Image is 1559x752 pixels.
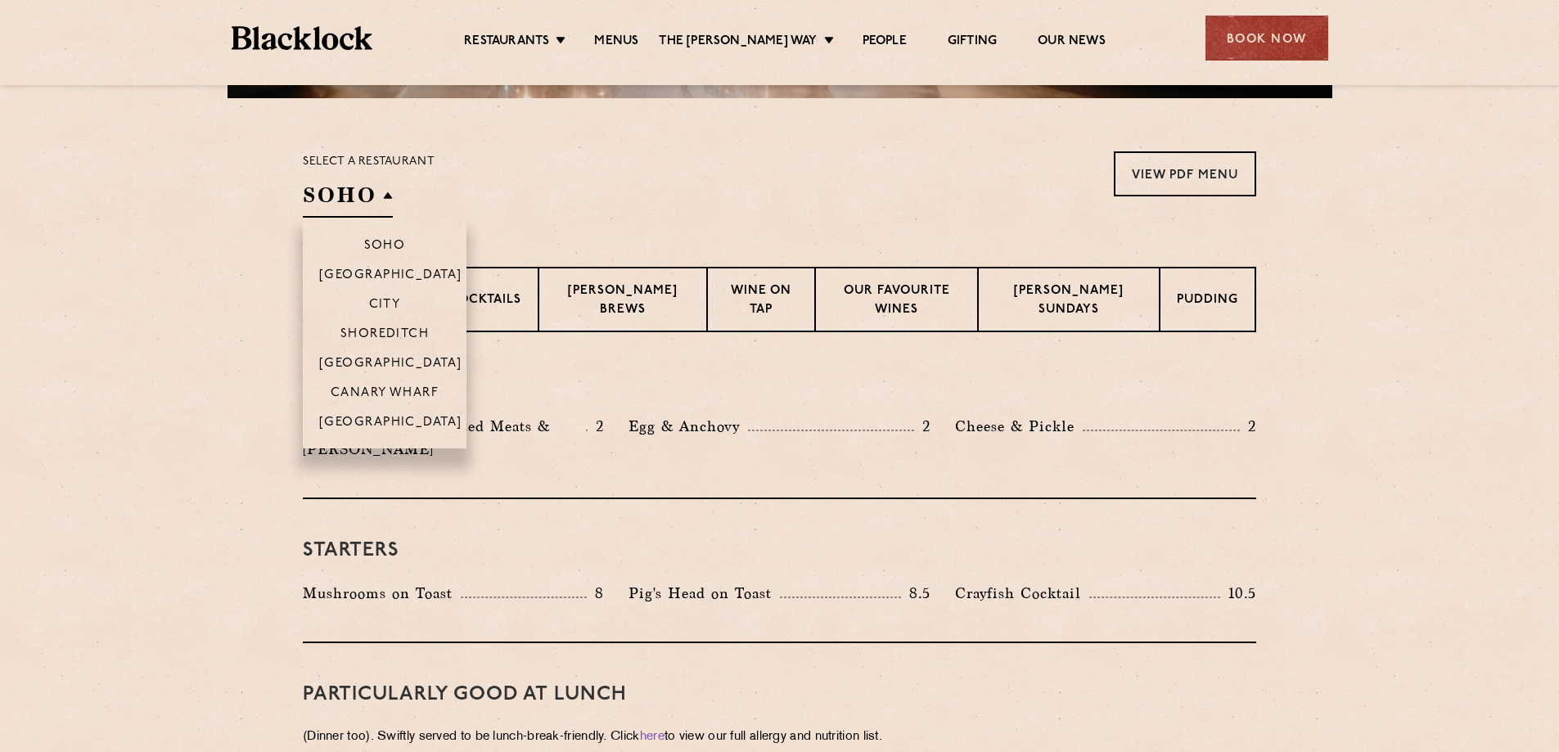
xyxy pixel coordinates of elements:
[319,416,462,432] p: [GEOGRAPHIC_DATA]
[303,726,1256,749] p: (Dinner too). Swiftly served to be lunch-break-friendly. Click to view our full allergy and nutri...
[587,583,604,604] p: 8
[1205,16,1328,61] div: Book Now
[232,26,373,50] img: BL_Textured_Logo-footer-cropped.svg
[331,386,439,403] p: Canary Wharf
[832,282,962,321] p: Our favourite wines
[303,540,1256,561] h3: Starters
[594,34,638,52] a: Menus
[303,373,1256,394] h3: Pre Chop Bites
[901,583,930,604] p: 8.5
[556,282,690,321] p: [PERSON_NAME] Brews
[319,357,462,373] p: [GEOGRAPHIC_DATA]
[948,34,997,52] a: Gifting
[640,731,665,743] a: here
[914,416,930,437] p: 2
[1114,151,1256,196] a: View PDF Menu
[588,416,604,437] p: 2
[303,181,393,218] h2: SOHO
[369,298,401,314] p: City
[1240,416,1256,437] p: 2
[464,34,549,52] a: Restaurants
[724,282,797,321] p: Wine on Tap
[303,151,435,173] p: Select a restaurant
[629,415,748,438] p: Egg & Anchovy
[303,684,1256,705] h3: PARTICULARLY GOOD AT LUNCH
[863,34,907,52] a: People
[659,34,817,52] a: The [PERSON_NAME] Way
[995,282,1142,321] p: [PERSON_NAME] Sundays
[1220,583,1256,604] p: 10.5
[1038,34,1106,52] a: Our News
[340,327,430,344] p: Shoreditch
[955,582,1089,605] p: Crayfish Cocktail
[364,239,406,255] p: Soho
[629,582,780,605] p: Pig's Head on Toast
[448,291,521,312] p: Cocktails
[319,268,462,285] p: [GEOGRAPHIC_DATA]
[955,415,1083,438] p: Cheese & Pickle
[1177,291,1238,312] p: Pudding
[303,582,461,605] p: Mushrooms on Toast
